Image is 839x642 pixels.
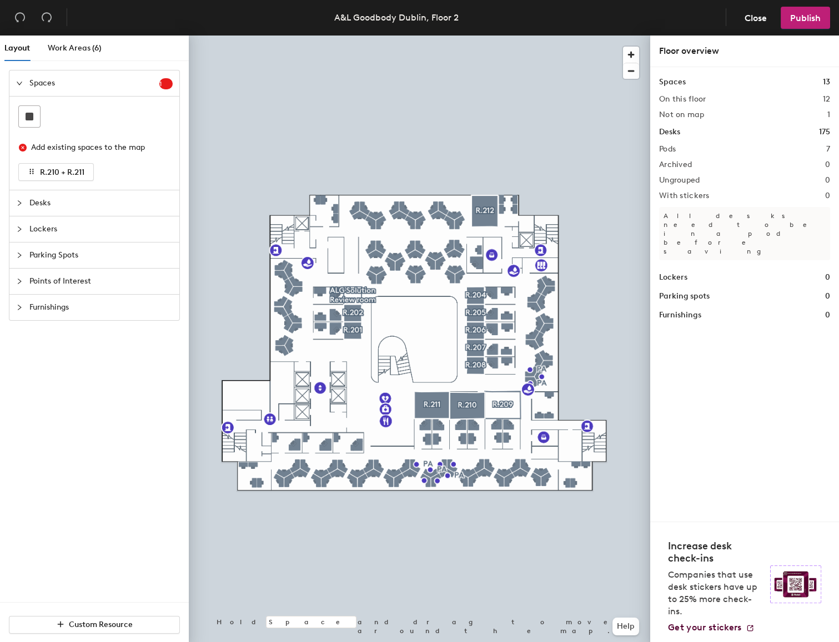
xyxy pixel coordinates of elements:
span: Parking Spots [29,242,173,268]
h1: Furnishings [659,309,701,321]
h1: Spaces [659,76,686,88]
p: All desks need to be in a pod before saving [659,207,830,260]
h4: Increase desk check-ins [668,540,763,564]
span: collapsed [16,252,23,259]
span: Publish [790,13,821,23]
h2: 7 [826,145,830,154]
button: Help [612,618,639,635]
h1: 0 [825,309,830,321]
button: Close [735,7,776,29]
h2: 12 [822,95,830,104]
span: Layout [4,43,30,53]
button: Redo (⌘ + ⇧ + Z) [36,7,58,29]
h2: Ungrouped [659,176,700,185]
span: Spaces [29,70,159,96]
span: R.210 + R.211 [40,168,84,177]
span: collapsed [16,304,23,311]
h2: 0 [825,160,830,169]
span: collapsed [16,226,23,232]
p: Companies that use desk stickers have up to 25% more check-ins. [668,569,763,618]
div: A&L Goodbody Dublin, Floor 2 [334,11,459,24]
img: Sticker logo [770,565,821,603]
div: Floor overview [659,44,830,58]
h2: Not on map [659,110,704,119]
a: Get your stickers [668,622,755,633]
span: collapsed [16,278,23,285]
span: Work Areas (6) [48,43,102,53]
button: Publish [781,7,830,29]
h1: Desks [659,126,680,138]
sup: 1 [159,78,173,89]
span: expanded [16,80,23,87]
h2: With stickers [659,191,710,200]
div: Add existing spaces to the map [31,141,163,154]
h1: Lockers [659,271,687,284]
span: Lockers [29,216,173,242]
span: Get your stickers [668,622,741,633]
button: Custom Resource [9,616,180,634]
h1: 0 [825,271,830,284]
h2: Pods [659,145,676,154]
h2: 0 [825,191,830,200]
h1: 175 [819,126,830,138]
span: collapsed [16,200,23,206]
button: R.210 + R.211 [18,163,94,181]
h1: Parking spots [659,290,710,302]
button: Undo (⌘ + Z) [9,7,31,29]
span: Points of Interest [29,269,173,294]
h2: Archived [659,160,692,169]
span: Close [745,13,767,23]
span: Custom Resource [69,620,133,629]
h2: 1 [827,110,830,119]
span: close-circle [19,144,27,151]
h1: 0 [825,290,830,302]
h1: 13 [823,76,830,88]
span: Furnishings [29,295,173,320]
span: 1 [159,80,173,88]
span: Desks [29,190,173,216]
h2: On this floor [659,95,706,104]
h2: 0 [825,176,830,185]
